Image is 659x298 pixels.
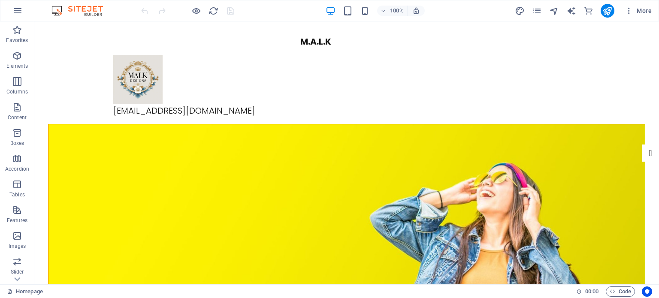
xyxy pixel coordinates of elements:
p: Accordion [5,166,29,172]
button: Usercentrics [642,286,652,297]
button: reload [208,6,218,16]
button: navigator [549,6,559,16]
button: Code [606,286,635,297]
h6: 100% [390,6,404,16]
p: Elements [6,63,28,69]
p: Favorites [6,37,28,44]
button: publish [601,4,614,18]
button: 100% [377,6,408,16]
i: Commerce [583,6,593,16]
span: More [625,6,652,15]
button: More [621,4,655,18]
i: On resize automatically adjust zoom level to fit chosen device. [412,7,420,15]
p: Boxes [10,140,24,147]
i: Pages (Ctrl+Alt+S) [532,6,542,16]
i: Design (Ctrl+Alt+Y) [515,6,525,16]
button: commerce [583,6,594,16]
p: Columns [6,88,28,95]
i: Reload page [209,6,218,16]
p: Images [9,243,26,250]
p: Tables [9,191,25,198]
img: Editor Logo [49,6,114,16]
p: Content [8,114,27,121]
span: : [591,288,592,295]
span: Code [610,286,631,297]
i: Publish [602,6,612,16]
p: Slider [11,268,24,275]
i: Navigator [549,6,559,16]
i: AI Writer [566,6,576,16]
button: text_generator [566,6,577,16]
h6: Session time [576,286,599,297]
a: Click to cancel selection. Double-click to open Pages [7,286,43,297]
span: 00 00 [585,286,599,297]
button: pages [532,6,542,16]
p: Features [7,217,27,224]
button: Click here to leave preview mode and continue editing [191,6,201,16]
button: design [515,6,525,16]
